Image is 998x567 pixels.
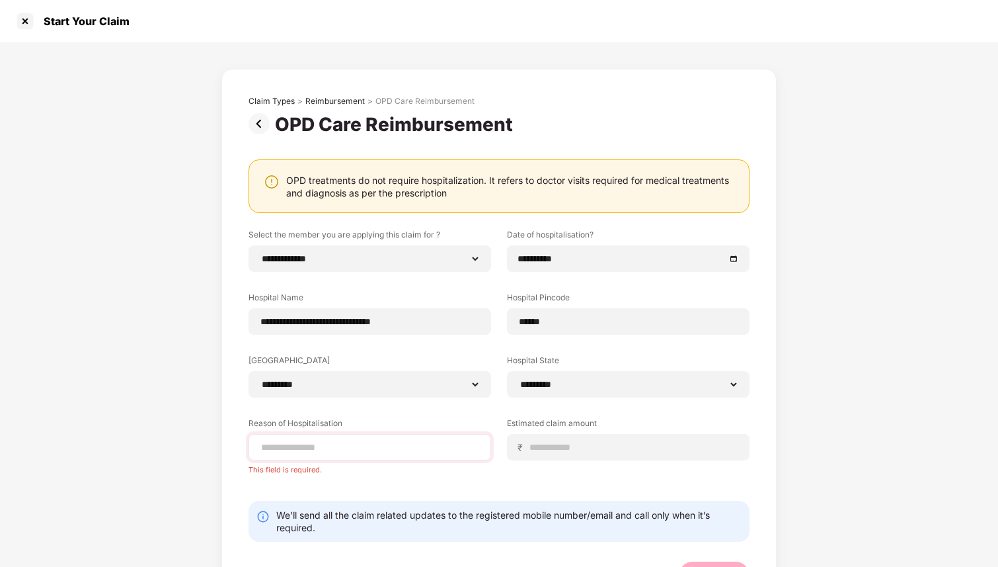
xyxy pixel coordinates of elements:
[375,96,475,107] div: OPD Care Reimbursement
[507,417,749,434] label: Estimated claim amount
[256,510,270,523] img: svg+xml;base64,PHN2ZyBpZD0iSW5mby0yMHgyMCIgeG1sbnM9Imh0dHA6Ly93d3cudzMub3JnLzIwMDAvc3ZnIiB3aWR0aD...
[276,509,742,534] div: We’ll send all the claim related updates to the registered mobile number/email and call only when...
[264,174,280,190] img: svg+xml;base64,PHN2ZyBpZD0iV2FybmluZ18tXzI0eDI0IiBkYXRhLW5hbWU9Ildhcm5pbmcgLSAyNHgyNCIgeG1sbnM9Im...
[297,96,303,107] div: >
[286,174,736,199] div: OPD treatments do not require hospitalization. It refers to doctor visits required for medical tr...
[507,229,749,245] label: Date of hospitalisation?
[518,441,528,454] span: ₹
[249,229,491,245] label: Select the member you are applying this claim for ?
[249,292,491,308] label: Hospital Name
[507,355,749,371] label: Hospital State
[249,355,491,371] label: [GEOGRAPHIC_DATA]
[249,96,295,107] div: Claim Types
[305,96,365,107] div: Reimbursement
[249,460,491,474] div: This field is required.
[249,113,275,134] img: svg+xml;base64,PHN2ZyBpZD0iUHJldi0zMngzMiIgeG1sbnM9Imh0dHA6Ly93d3cudzMub3JnLzIwMDAvc3ZnIiB3aWR0aD...
[507,292,749,308] label: Hospital Pincode
[275,113,518,136] div: OPD Care Reimbursement
[249,417,491,434] label: Reason of Hospitalisation
[367,96,373,107] div: >
[36,15,130,28] div: Start Your Claim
